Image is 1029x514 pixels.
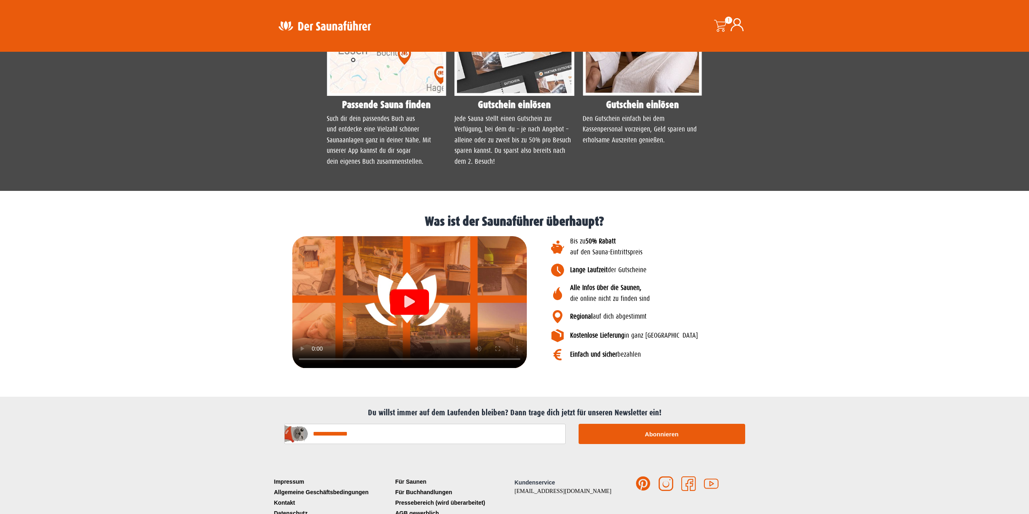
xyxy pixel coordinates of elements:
[570,311,773,322] p: auf dich abgestimmt
[390,290,429,315] div: Video abspielen
[272,487,393,497] a: Allgemeine Geschäftsbedingungen
[276,408,753,418] h2: Du willst immer auf dem Laufenden bleiben? Dann trage dich jetzt für unseren Newsletter ein!
[454,100,575,110] h4: Gutschein einlösen
[583,114,703,146] p: Den Gutschein einfach bei dem Kassenpersonal vorzeigen, Geld sparen und erholsame Auszeiten genie...
[515,479,555,486] span: Kundenservice
[570,313,593,320] b: Regional
[583,100,703,110] h4: Gutschein einlösen
[579,424,745,444] button: Abonnieren
[393,476,515,487] a: Für Saunen
[570,265,773,275] p: der Gutscheine
[570,330,773,341] p: in ganz [GEOGRAPHIC_DATA]
[570,351,617,358] b: Einfach und sicher
[4,215,1025,228] h1: Was ist der Saunaführer überhaupt?
[393,497,515,508] a: Pressebereich (wird überarbeitet)
[570,284,641,292] b: Alle Infos über die Saunen,
[570,332,624,339] b: Kostenlose Lieferung
[327,100,447,110] h4: Passende Sauna finden
[570,266,608,274] b: Lange Laufzeit
[272,476,393,487] a: Impressum
[327,114,447,167] p: Such dir dein passendes Buch aus und entdecke eine Vielzahl schöner Saunaanlagen ganz in deiner N...
[393,487,515,497] a: Für Buchhandlungen
[570,283,773,304] p: die online nicht zu finden sind
[454,114,575,167] p: Jede Sauna stellt einen Gutschein zur Verfügung, bei dem du – je nach Angebot – alleine oder zu z...
[272,497,393,508] a: Kontakt
[585,237,616,245] b: 50% Rabatt
[725,17,732,24] span: 1
[515,488,612,494] a: [EMAIL_ADDRESS][DOMAIN_NAME]
[570,349,773,360] p: bezahlen
[570,236,773,258] p: Bis zu auf den Sauna-Eintrittspreis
